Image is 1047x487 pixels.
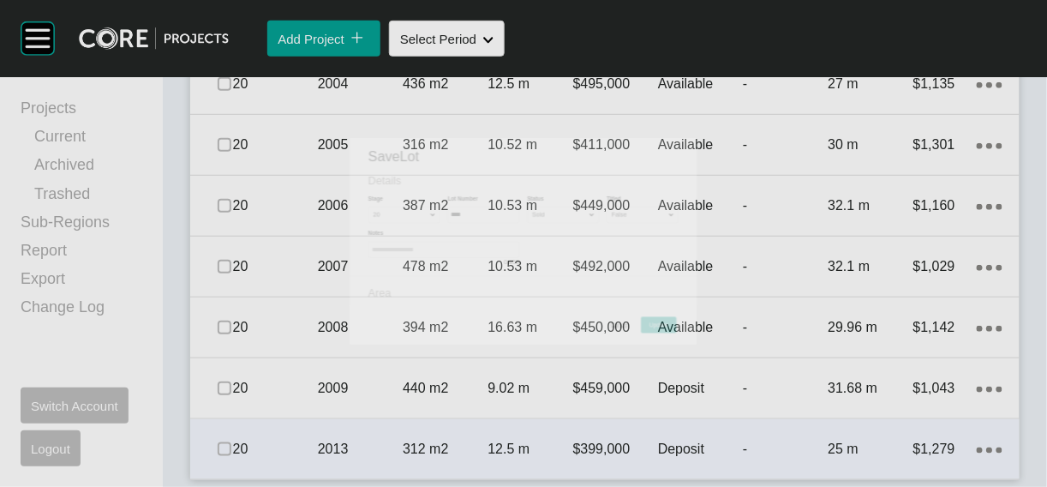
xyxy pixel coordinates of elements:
p: 10.53 m [488,257,572,276]
p: 25 m [829,440,913,459]
p: 20 [233,257,318,276]
p: 32.1 m [829,257,913,276]
p: Available [658,318,743,337]
p: 2009 [318,379,403,398]
p: $1,279 [913,440,977,459]
p: 16.63 m [488,318,572,337]
span: Add Project [278,32,344,46]
p: 30 m [829,135,913,154]
p: 436 m2 [403,75,488,93]
p: $449,000 [573,196,658,215]
p: 394 m2 [403,318,488,337]
p: - [743,379,828,398]
p: 20 [233,379,318,398]
p: Deposit [658,379,743,398]
a: Projects [21,98,142,126]
p: 10.52 m [488,135,572,154]
p: 2008 [318,318,403,337]
p: $495,000 [573,75,658,93]
p: 20 [233,135,318,154]
p: $411,000 [573,135,658,154]
button: Switch Account [21,388,129,424]
a: Change Log [21,297,142,325]
p: Available [658,135,743,154]
p: 20 [233,75,318,93]
p: $1,029 [913,257,977,276]
p: 31.68 m [829,379,913,398]
p: 9.02 m [488,379,572,398]
p: 2004 [318,75,403,93]
p: Available [658,196,743,215]
button: Add Project [267,21,380,57]
p: $1,043 [913,379,977,398]
p: 29.96 m [829,318,913,337]
a: Trashed [34,183,142,212]
p: - [743,196,828,215]
p: Available [658,257,743,276]
p: 387 m2 [403,196,488,215]
p: 20 [233,440,318,459]
p: 12.5 m [488,440,572,459]
span: Switch Account [31,399,118,413]
a: Current [34,126,142,154]
p: 312 m2 [403,440,488,459]
img: core-logo-dark.3138cae2.png [79,27,229,50]
p: 2007 [318,257,403,276]
p: - [743,257,828,276]
p: 2006 [318,196,403,215]
p: 27 m [829,75,913,93]
span: Logout [31,442,70,456]
p: Available [658,75,743,93]
a: Sub-Regions [21,212,142,240]
p: $1,160 [913,196,977,215]
p: - [743,75,828,93]
a: Archived [34,154,142,183]
p: $492,000 [573,257,658,276]
p: - [743,135,828,154]
p: 316 m2 [403,135,488,154]
p: 440 m2 [403,379,488,398]
p: $1,301 [913,135,977,154]
p: 32.1 m [829,196,913,215]
p: 20 [233,318,318,337]
p: $450,000 [573,318,658,337]
a: Report [21,240,142,268]
span: Select Period [400,32,476,46]
p: 2005 [318,135,403,154]
p: 12.5 m [488,75,572,93]
p: 478 m2 [403,257,488,276]
p: $1,142 [913,318,977,337]
p: $1,135 [913,75,977,93]
p: 2013 [318,440,403,459]
p: - [743,440,828,459]
button: Select Period [389,21,505,57]
button: Logout [21,430,81,466]
a: Export [21,268,142,297]
p: $399,000 [573,440,658,459]
p: $459,000 [573,379,658,398]
p: - [743,318,828,337]
p: 20 [233,196,318,215]
p: Deposit [658,440,743,459]
p: 10.53 m [488,196,572,215]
